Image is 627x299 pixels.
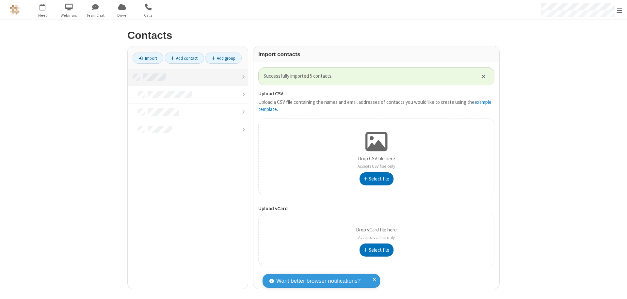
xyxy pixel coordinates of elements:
[83,12,108,18] span: Team Chat
[264,72,474,80] span: Successfully imported 5 contacts.
[258,90,494,98] label: Upload CSV
[276,277,361,285] span: Want better browser notifications?
[10,5,20,15] img: QA Selenium DO NOT DELETE OR CHANGE
[258,99,494,113] p: Upload a CSV file containing the names and email addresses of contacts you would like to create u...
[358,235,395,240] span: Accepts .vcf files only
[358,164,395,169] span: Accepts CSV files only
[133,53,163,64] a: Import
[356,226,397,241] p: Drop vCard file here
[205,53,242,64] a: Add group
[258,205,494,212] label: Upload vCard
[127,30,500,41] h2: Contacts
[165,53,204,64] a: Add contact
[136,12,161,18] span: Calls
[360,244,394,257] button: Select file
[258,51,494,57] h3: Import contacts
[30,12,55,18] span: Meet
[358,155,395,170] p: Drop CSV file here
[360,172,394,185] button: Select file
[57,12,81,18] span: Webinars
[478,71,489,81] button: Close alert
[110,12,134,18] span: Drive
